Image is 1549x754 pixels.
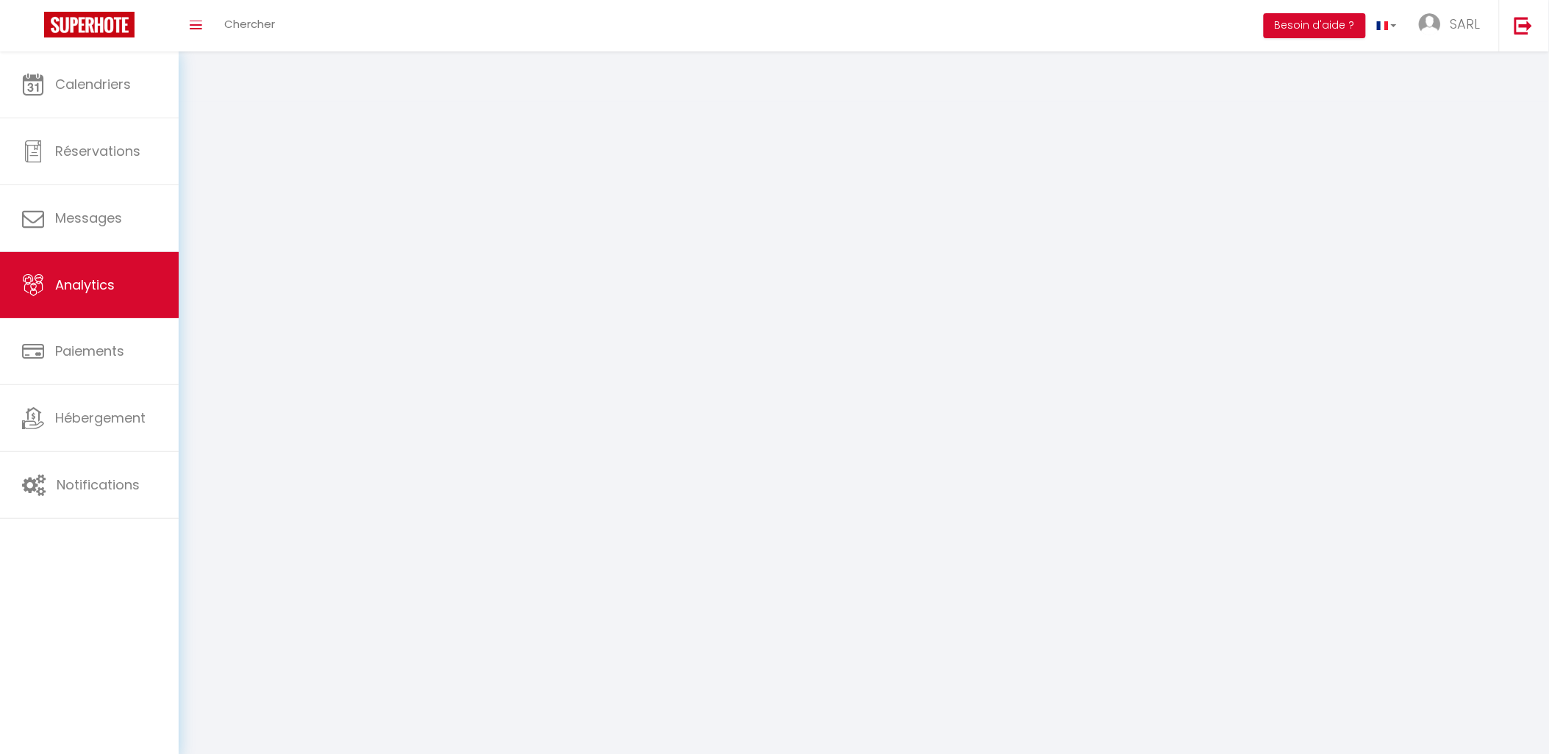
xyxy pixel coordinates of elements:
img: ... [1419,13,1441,35]
button: Besoin d'aide ? [1264,13,1366,38]
span: Réservations [55,142,140,160]
span: Hébergement [55,409,146,427]
img: logout [1514,16,1533,35]
span: Chercher [224,16,275,32]
span: Analytics [55,276,115,294]
span: SARL [1450,15,1481,33]
span: Messages [55,209,122,227]
span: Notifications [57,475,140,494]
span: Calendriers [55,75,131,93]
span: Paiements [55,342,124,360]
img: Super Booking [44,12,135,37]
